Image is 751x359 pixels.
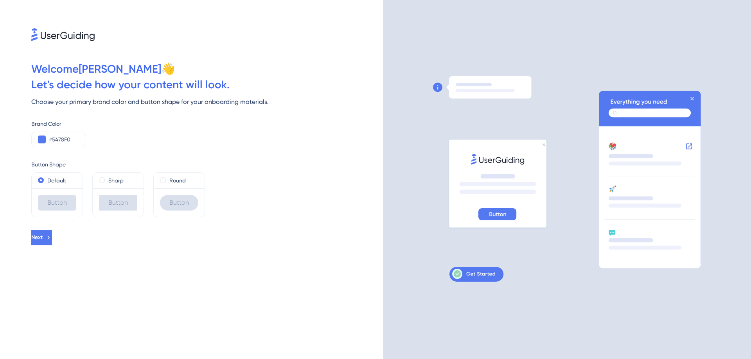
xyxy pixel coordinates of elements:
div: Welcome [PERSON_NAME] 👋 [31,61,383,77]
div: Button [38,195,76,211]
button: Next [31,230,52,245]
div: Button [160,195,198,211]
label: Sharp [108,176,124,185]
div: Brand Color [31,119,383,129]
div: Choose your primary brand color and button shape for your onboarding materials. [31,97,383,107]
span: Next [31,233,43,242]
label: Round [169,176,186,185]
label: Default [47,176,66,185]
div: Button Shape [31,160,383,169]
div: Button [99,195,137,211]
div: Let ' s decide how your content will look. [31,77,383,93]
